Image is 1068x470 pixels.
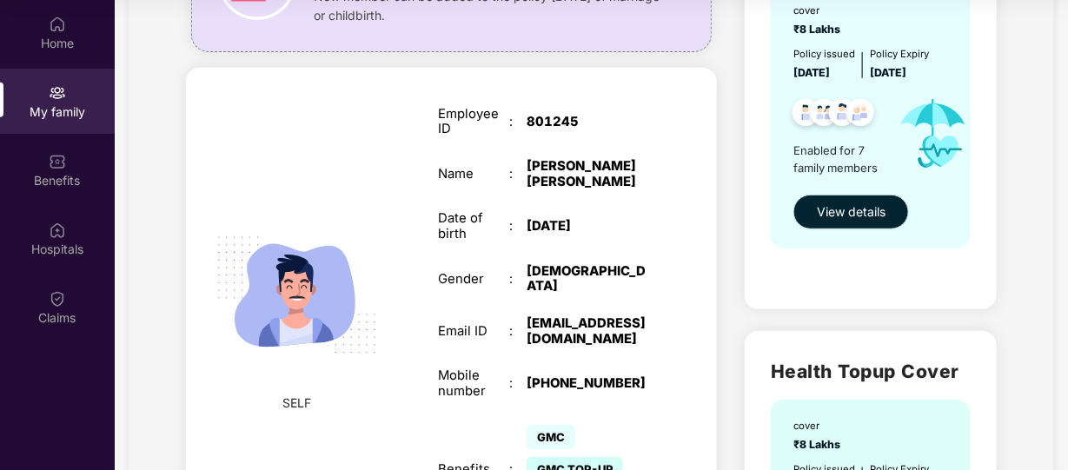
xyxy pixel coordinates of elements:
[793,66,830,79] span: [DATE]
[793,195,909,229] button: View details
[49,222,66,239] img: svg+xml;base64,PHN2ZyBpZD0iSG9zcGl0YWxzIiB4bWxucz0iaHR0cDovL3d3dy53My5vcmcvMjAwMC9zdmciIHdpZHRoPS...
[886,82,981,186] img: icon
[793,47,855,63] div: Policy issued
[771,357,970,386] h2: Health Topup Cover
[821,94,864,136] img: svg+xml;base64,PHN2ZyB4bWxucz0iaHR0cDovL3d3dy53My5vcmcvMjAwMC9zdmciIHdpZHRoPSI0OC45NDMiIGhlaWdodD...
[793,438,846,451] span: ₹8 Lakhs
[282,394,311,413] span: SELF
[527,425,575,449] span: GMC
[509,115,527,130] div: :
[527,115,651,130] div: 801245
[509,324,527,340] div: :
[438,368,509,399] div: Mobile number
[870,66,906,79] span: [DATE]
[198,196,395,394] img: svg+xml;base64,PHN2ZyB4bWxucz0iaHR0cDovL3d3dy53My5vcmcvMjAwMC9zdmciIHdpZHRoPSIyMjQiIGhlaWdodD0iMT...
[438,107,509,137] div: Employee ID
[49,16,66,33] img: svg+xml;base64,PHN2ZyBpZD0iSG9tZSIgeG1sbnM9Imh0dHA6Ly93d3cudzMub3JnLzIwMDAvc3ZnIiB3aWR0aD0iMjAiIG...
[438,272,509,288] div: Gender
[793,142,886,177] span: Enabled for 7 family members
[509,272,527,288] div: :
[793,3,846,19] div: cover
[509,376,527,392] div: :
[49,290,66,308] img: svg+xml;base64,PHN2ZyBpZD0iQ2xhaW0iIHhtbG5zPSJodHRwOi8vd3d3LnczLm9yZy8yMDAwL3N2ZyIgd2lkdGg9IjIwIi...
[49,84,66,102] img: svg+xml;base64,PHN2ZyB3aWR0aD0iMjAiIGhlaWdodD0iMjAiIHZpZXdCb3g9IjAgMCAyMCAyMCIgZmlsbD0ibm9uZSIgeG...
[527,264,651,295] div: [DEMOGRAPHIC_DATA]
[803,94,846,136] img: svg+xml;base64,PHN2ZyB4bWxucz0iaHR0cDovL3d3dy53My5vcmcvMjAwMC9zdmciIHdpZHRoPSI0OC45MTUiIGhlaWdodD...
[793,23,846,36] span: ₹8 Lakhs
[527,159,651,189] div: [PERSON_NAME] [PERSON_NAME]
[509,219,527,235] div: :
[839,94,882,136] img: svg+xml;base64,PHN2ZyB4bWxucz0iaHR0cDovL3d3dy53My5vcmcvMjAwMC9zdmciIHdpZHRoPSI0OC45NDMiIGhlaWdodD...
[870,47,929,63] div: Policy Expiry
[793,419,846,434] div: cover
[509,167,527,182] div: :
[49,153,66,170] img: svg+xml;base64,PHN2ZyBpZD0iQmVuZWZpdHMiIHhtbG5zPSJodHRwOi8vd3d3LnczLm9yZy8yMDAwL3N2ZyIgd2lkdGg9Ij...
[817,202,886,222] span: View details
[527,376,651,392] div: [PHONE_NUMBER]
[527,316,651,347] div: [EMAIL_ADDRESS][DOMAIN_NAME]
[527,219,651,235] div: [DATE]
[438,211,509,242] div: Date of birth
[438,324,509,340] div: Email ID
[438,167,509,182] div: Name
[785,94,827,136] img: svg+xml;base64,PHN2ZyB4bWxucz0iaHR0cDovL3d3dy53My5vcmcvMjAwMC9zdmciIHdpZHRoPSI0OC45NDMiIGhlaWdodD...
